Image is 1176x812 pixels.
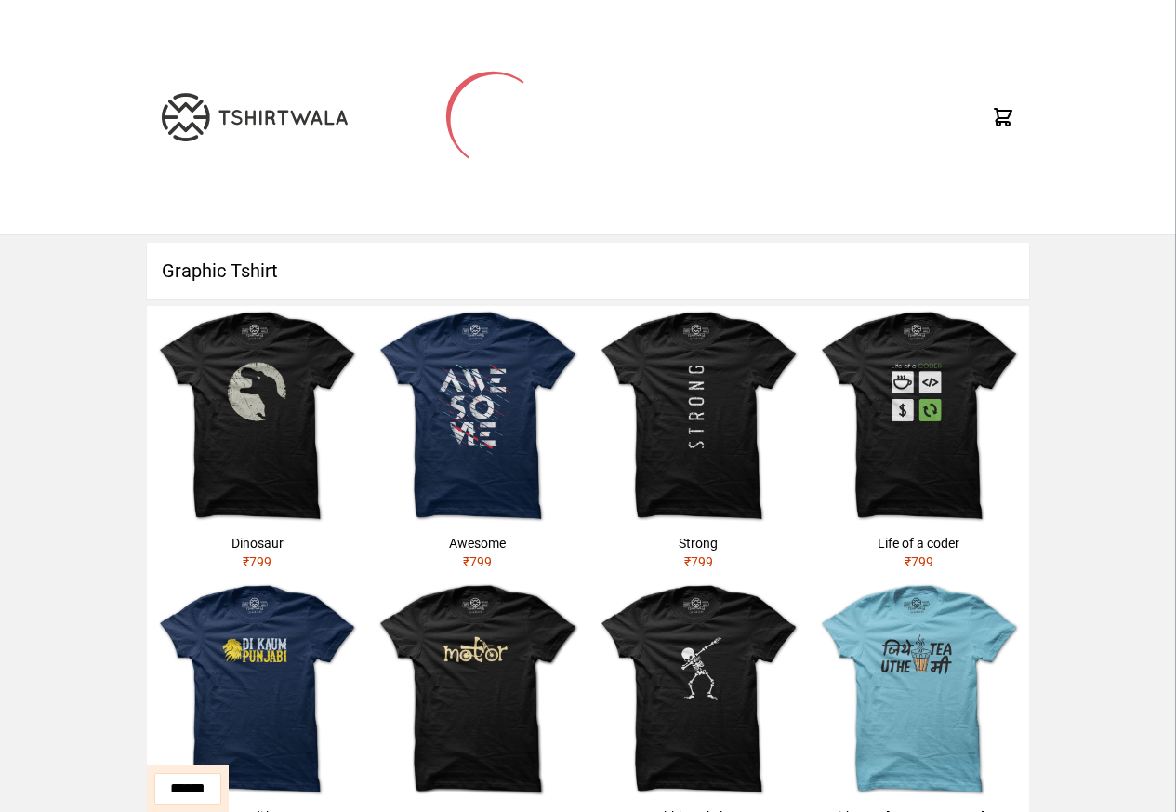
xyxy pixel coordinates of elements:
[147,243,1029,299] h1: Graphic Tshirt
[684,554,713,569] span: ₹ 799
[147,306,367,579] a: Dinosaur₹799
[147,306,367,526] img: dinosaur.jpg
[154,534,360,552] div: Dinosaur
[147,579,367,800] img: shera-di-kaum-punjabi-1.jpg
[367,306,588,579] a: Awesome₹799
[243,554,271,569] span: ₹ 799
[588,306,809,579] a: Strong₹799
[588,306,809,526] img: strong.jpg
[809,306,1029,526] img: life-of-a-coder.jpg
[809,306,1029,579] a: Life of a coder₹799
[367,579,588,800] img: motor.jpg
[588,579,809,800] img: skeleton-dabbing.jpg
[905,554,933,569] span: ₹ 799
[463,554,492,569] span: ₹ 799
[375,534,580,552] div: Awesome
[367,306,588,526] img: awesome.jpg
[162,93,348,141] img: TW-LOGO-400-104.png
[809,579,1029,800] img: jithe-tea-uthe-me.jpg
[816,534,1022,552] div: Life of a coder
[596,534,801,552] div: Strong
